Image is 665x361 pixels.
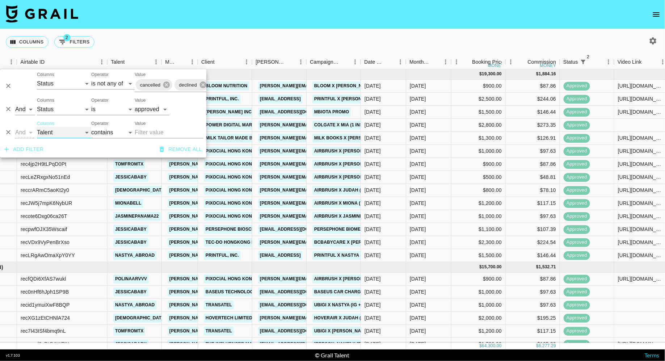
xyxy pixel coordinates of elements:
a: [PERSON_NAME][EMAIL_ADDRESS][DOMAIN_NAME] [168,327,286,336]
div: Aug '25 [410,301,426,308]
a: Ubigi x [PERSON_NAME] (IG + TT, 3 Stories) [312,327,416,336]
div: rec7I43ISf4bmq9nL [21,327,66,335]
a: AirBrush x [PERSON_NAME] (IG) [312,160,391,169]
a: Mbiota Promo [312,108,351,117]
div: Sep '25 [410,252,426,259]
div: $ [536,264,539,270]
a: Pixocial Hong Kong Limited [204,160,276,169]
div: 19,300.00 [482,71,502,77]
div: 10/07/2025 [365,340,381,348]
div: Sep '25 [410,95,426,102]
button: Sort [642,57,652,67]
a: [PERSON_NAME][EMAIL_ADDRESS][PERSON_NAME][DOMAIN_NAME] [258,147,413,156]
div: Date Created [364,55,385,69]
div: Manager [165,55,177,69]
div: Airtable ID [17,55,107,69]
div: recXG1zEtCHNlA724 [21,314,70,322]
div: rec0nHf6hJph1SP9B [21,288,69,295]
div: https://www.instagram.com/reel/DOeuWlxEdni/?igsh=MTNrYTc0YTZlbGdxeA== [618,186,665,194]
div: Client [201,55,215,69]
div: Campaign (Type) [310,55,340,69]
div: Talent [107,55,161,69]
div: 1,884.16 [539,71,556,77]
div: $78.10 [506,184,560,197]
div: Sep '25 [410,82,426,89]
div: $117.15 [506,197,560,210]
button: Menu [6,56,17,67]
div: Talent [111,55,125,69]
button: Select columns [6,36,49,48]
div: money [488,63,504,68]
a: Power Digital Marketing [204,121,271,130]
div: recote6Dxg06ca26T [21,213,67,220]
div: Month Due [409,55,430,69]
a: AirBrush x Judah (IG) [312,186,369,195]
div: $1,100.00 [451,223,506,236]
button: Sort [340,57,350,67]
input: Filter value [135,127,203,138]
a: [PERSON_NAME][EMAIL_ADDRESS][PERSON_NAME][DOMAIN_NAME] [258,212,413,221]
a: [PERSON_NAME][EMAIL_ADDRESS][DOMAIN_NAME] [168,173,286,182]
a: AirBrush x Miona (IG) [312,199,369,208]
a: [PERSON_NAME][EMAIL_ADDRESS][PERSON_NAME][DOMAIN_NAME] [258,186,413,195]
div: 09/09/2025 [365,186,381,194]
div: https://www.instagram.com/reel/DOjf_5Okj4P/?igsh=MWt1ODZudW14dDQ0Zg== [618,200,665,207]
div: $107.39 [506,223,560,236]
span: approved [564,83,590,89]
a: MILK Tailor Made Books Limited [204,134,286,143]
div: Commission [528,55,556,69]
div: $1,000.00 [451,286,506,299]
button: Sort [588,57,598,67]
a: [PERSON_NAME][EMAIL_ADDRESS][DOMAIN_NAME] [168,287,286,297]
div: 15/09/2025 [365,226,381,233]
div: Video Link [618,55,642,69]
div: 15/07/2025 [365,275,381,282]
a: [PERSON_NAME][EMAIL_ADDRESS][DOMAIN_NAME] [168,238,286,247]
a: Bloom Nutrition [204,81,249,91]
a: Colgate x Mia (1 Instagram Reel, 4 images, 4 months usage right and 45 days access) [312,121,529,130]
div: 15,700.00 [482,264,502,270]
a: Ubigi x Nastya (IG + TT, 3 Stories) [312,301,396,310]
span: 2 [63,34,71,41]
label: Columns [37,72,54,78]
label: Value [135,97,146,104]
button: Sort [215,57,225,67]
button: Menu [451,56,462,67]
a: [PERSON_NAME][EMAIL_ADDRESS][PERSON_NAME][DOMAIN_NAME] [258,121,413,130]
a: Pixocial Hong Kong Limited [204,212,276,221]
div: $126.91 [506,132,560,145]
div: $87.86 [506,158,560,171]
div: $1,300.00 [451,132,506,145]
div: Sep '25 [410,173,426,181]
a: Persephone Biosciences [204,225,270,234]
div: https://www.instagram.com/reel/DOL2FxJDXFF/?igsh=dnAyeTliYTQycjl6 [618,252,665,259]
div: 23/07/2025 [365,327,381,335]
div: $2,300.00 [451,236,506,249]
div: 2 active filters [578,57,588,67]
a: [PERSON_NAME] Inc. [204,108,255,117]
div: $1,200.00 [451,325,506,338]
button: Menu [395,56,406,67]
div: 02/09/2025 [365,252,381,259]
a: HOVERTECH LIMITED [204,314,254,323]
div: $ [536,71,539,77]
a: Printful x Nastya (IG, TT, YB) [312,251,386,260]
label: Columns [37,97,54,104]
a: [DEMOGRAPHIC_DATA] [113,186,168,195]
a: [EMAIL_ADDRESS] [258,95,303,104]
div: $97.63 [506,286,560,299]
div: $146.44 [506,106,560,119]
div: https://www.instagram.com/reel/DOgnXX4EfcI/?igsh=MTRtYTV3ZWFiaTh0bA%3D%3D [618,173,665,181]
button: Menu [241,56,252,67]
a: [PERSON_NAME][EMAIL_ADDRESS][DOMAIN_NAME] [168,301,286,310]
div: $800.00 [451,184,506,197]
div: $117.15 [506,325,560,338]
div: Sep '25 [410,134,426,142]
div: rec4jp2H9tLPqD0Pt [21,160,66,168]
a: AirBrush x [PERSON_NAME] (IG) [312,147,391,156]
button: Sort [462,57,472,67]
div: https://www.tiktok.com/@polinaarvvv/video/7544327824249883927?_t=ZM-8zJX3B43IJS&_r=1 [618,275,665,282]
div: money [540,63,556,68]
div: Aug '25 [410,288,426,295]
a: tomfromtx [113,327,145,336]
